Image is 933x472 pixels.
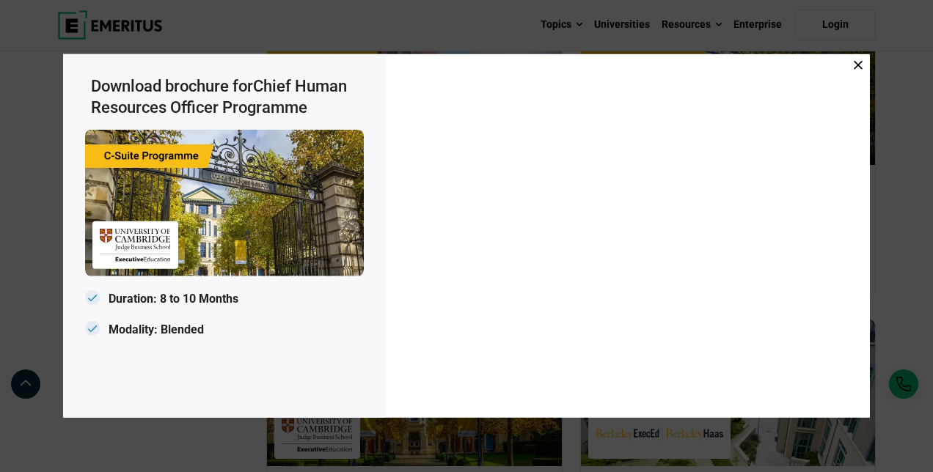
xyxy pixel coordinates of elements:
[100,229,171,262] img: Emeritus
[91,76,364,118] h3: Download brochure for
[393,62,863,406] iframe: Download Brochure
[85,318,364,341] p: Modality: Blended
[85,130,364,276] img: Emeritus
[91,77,347,117] span: Chief Human Resources Officer Programme
[85,288,364,311] p: Duration: 8 to 10 Months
